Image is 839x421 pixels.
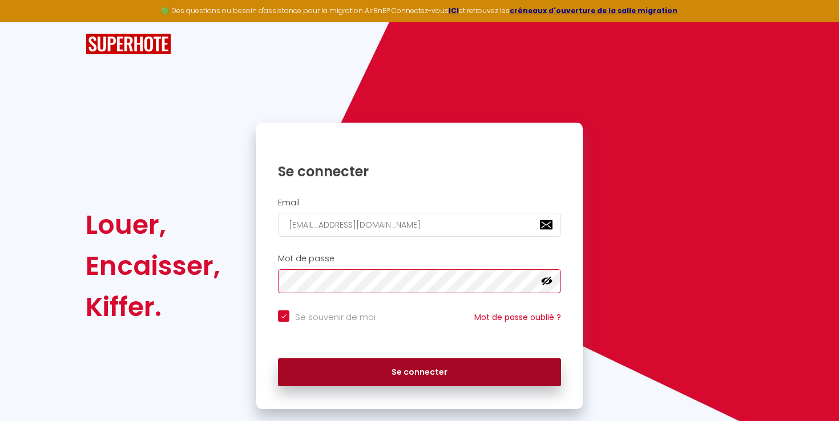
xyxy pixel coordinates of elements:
[278,163,561,180] h1: Se connecter
[278,254,561,264] h2: Mot de passe
[278,358,561,387] button: Se connecter
[474,311,561,323] a: Mot de passe oublié ?
[86,286,220,327] div: Kiffer.
[278,213,561,237] input: Ton Email
[9,5,43,39] button: Ouvrir le widget de chat LiveChat
[86,34,171,55] img: SuperHote logo
[86,245,220,286] div: Encaisser,
[278,198,561,208] h2: Email
[510,6,677,15] a: créneaux d'ouverture de la salle migration
[449,6,459,15] a: ICI
[86,204,220,245] div: Louer,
